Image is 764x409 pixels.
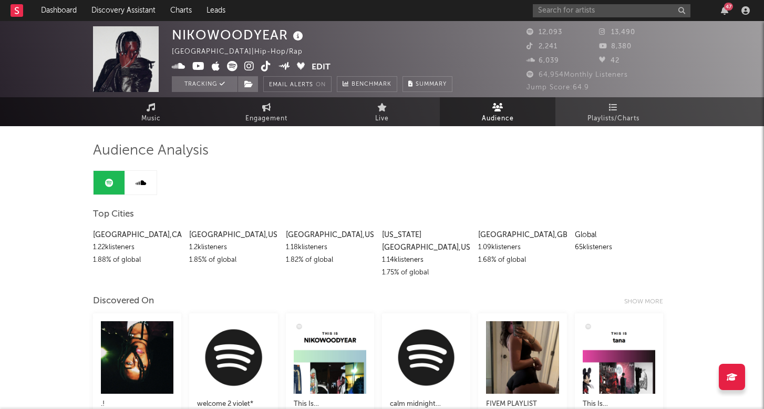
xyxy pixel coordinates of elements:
div: [GEOGRAPHIC_DATA] , US [189,229,277,241]
div: 1.68 % of global [478,254,566,267]
span: 42 [599,57,620,64]
button: Tracking [172,76,238,92]
div: 1.85 % of global [189,254,277,267]
a: Benchmark [337,76,397,92]
div: [US_STATE][GEOGRAPHIC_DATA] , US [382,229,470,254]
div: 47 [724,3,733,11]
button: Edit [312,61,331,74]
div: 65k listeners [575,241,663,254]
span: 8,380 [599,43,632,50]
button: 47 [721,6,728,15]
div: 1.09k listeners [478,241,566,254]
a: Live [324,97,440,126]
div: Global [575,229,663,241]
span: Top Cities [93,208,134,221]
div: [GEOGRAPHIC_DATA] | Hip-Hop/Rap [172,46,315,58]
span: 2,241 [526,43,557,50]
span: Playlists/Charts [587,113,639,125]
div: [GEOGRAPHIC_DATA] , GB [478,229,566,241]
div: [GEOGRAPHIC_DATA] , CA [93,229,181,241]
a: Playlists/Charts [555,97,671,126]
span: Live [375,113,389,125]
span: Benchmark [352,78,391,91]
div: Show more [624,295,671,308]
a: Audience [440,97,555,126]
span: Jump Score: 64.9 [526,84,589,91]
span: Audience Analysis [93,145,209,157]
div: Discovered On [93,295,154,308]
button: Summary [402,76,452,92]
span: Engagement [245,113,287,125]
div: NIKOWOODYEAR [172,26,306,44]
span: Audience [482,113,514,125]
div: 1.18k listeners [286,241,374,254]
em: On [316,82,326,88]
span: Summary [416,81,447,87]
span: Music [141,113,161,125]
button: Email AlertsOn [263,76,332,92]
div: 1.88 % of global [93,254,181,267]
div: 1.75 % of global [382,267,470,279]
div: 1.14k listeners [382,254,470,267]
div: [GEOGRAPHIC_DATA] , US [286,229,374,241]
span: 12,093 [526,29,562,36]
div: 1.82 % of global [286,254,374,267]
span: 13,490 [599,29,635,36]
span: 6,039 [526,57,559,64]
input: Search for artists [533,4,690,17]
a: Engagement [209,97,324,126]
span: 64,954 Monthly Listeners [526,71,628,78]
div: 1.2k listeners [189,241,277,254]
a: Music [93,97,209,126]
div: 1.22k listeners [93,241,181,254]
